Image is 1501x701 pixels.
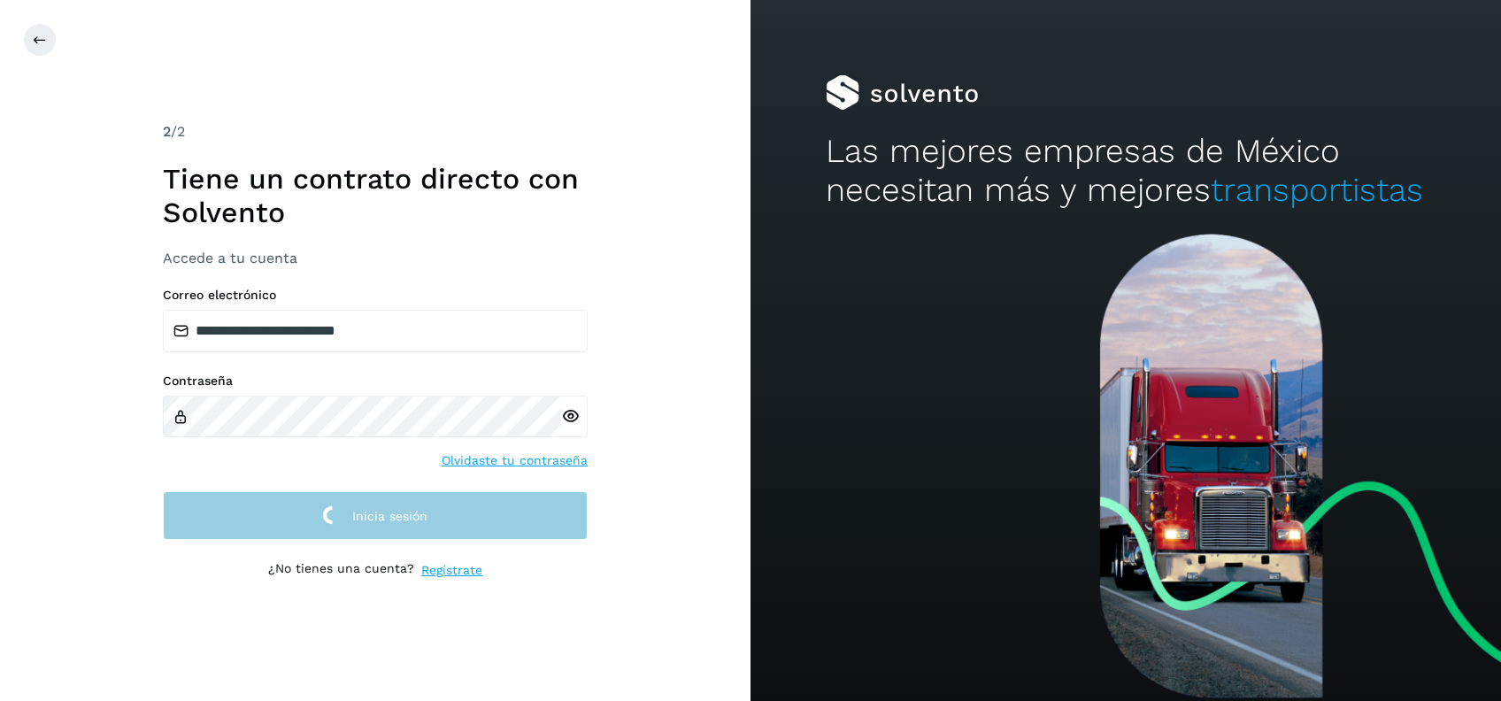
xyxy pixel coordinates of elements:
button: Inicia sesión [163,491,588,540]
p: ¿No tienes una cuenta? [268,561,414,580]
a: Regístrate [421,561,482,580]
h3: Accede a tu cuenta [163,250,588,266]
div: /2 [163,121,588,143]
span: 2 [163,123,171,140]
label: Correo electrónico [163,288,588,303]
span: transportistas [1211,171,1423,209]
a: Olvidaste tu contraseña [442,451,588,470]
h1: Tiene un contrato directo con Solvento [163,162,588,230]
h2: Las mejores empresas de México necesitan más y mejores [826,132,1426,211]
label: Contraseña [163,374,588,389]
span: Inicia sesión [352,510,427,522]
